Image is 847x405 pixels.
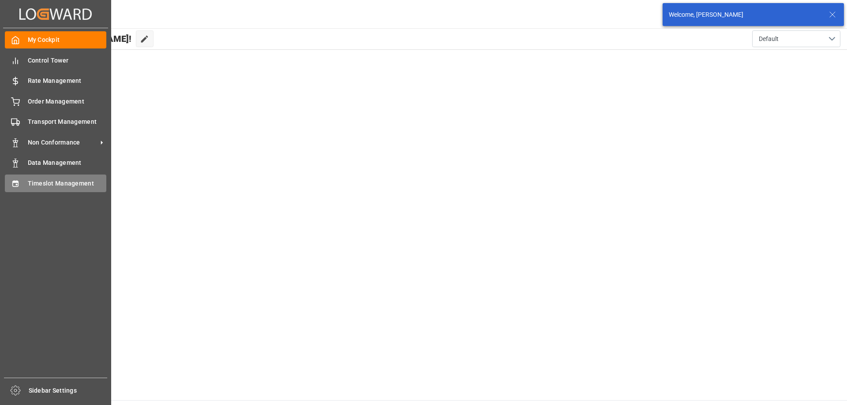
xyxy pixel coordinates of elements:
[28,56,107,65] span: Control Tower
[5,113,106,130] a: Transport Management
[669,10,821,19] div: Welcome, [PERSON_NAME]
[28,117,107,126] span: Transport Management
[28,179,107,188] span: Timeslot Management
[28,76,107,85] span: Rate Management
[752,30,840,47] button: open menu
[5,175,106,192] a: Timeslot Management
[5,93,106,110] a: Order Management
[37,30,131,47] span: Hello [PERSON_NAME]!
[28,138,97,147] span: Non Conformance
[28,158,107,167] span: Data Management
[28,35,107,45] span: My Cockpit
[29,386,108,395] span: Sidebar Settings
[5,154,106,171] a: Data Management
[759,34,779,44] span: Default
[5,31,106,48] a: My Cockpit
[5,72,106,89] a: Rate Management
[28,97,107,106] span: Order Management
